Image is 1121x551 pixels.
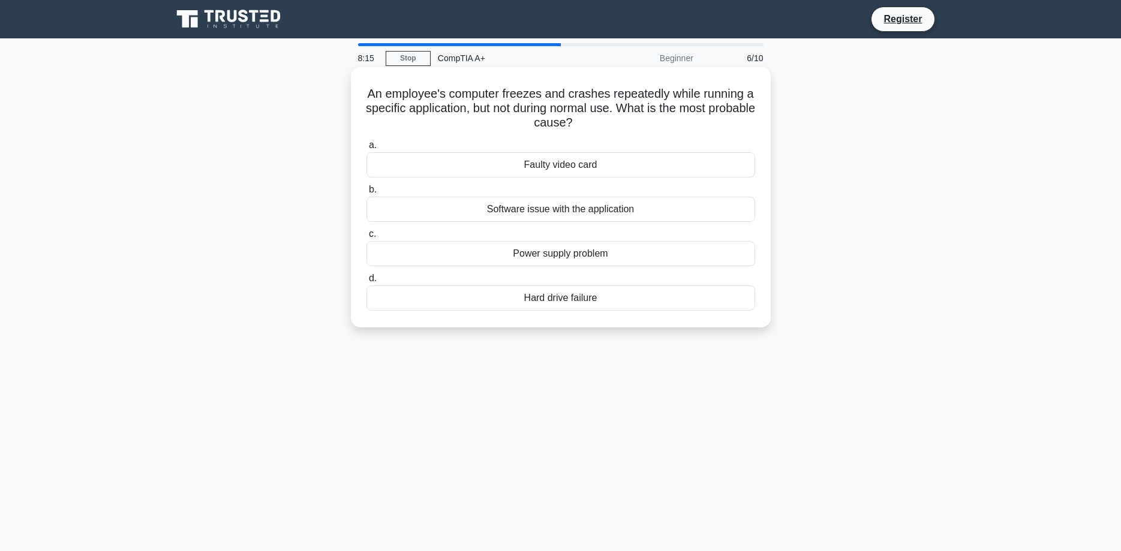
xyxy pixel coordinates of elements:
div: Software issue with the application [366,197,755,222]
h5: An employee's computer freezes and crashes repeatedly while running a specific application, but n... [365,86,756,131]
span: c. [369,228,376,239]
div: Power supply problem [366,241,755,266]
span: b. [369,184,377,194]
div: 6/10 [701,46,771,70]
a: Stop [386,51,431,66]
div: CompTIA A+ [431,46,596,70]
div: Hard drive failure [366,285,755,311]
div: Beginner [596,46,701,70]
span: a. [369,140,377,150]
span: d. [369,273,377,283]
a: Register [876,11,929,26]
div: 8:15 [351,46,386,70]
div: Faulty video card [366,152,755,177]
